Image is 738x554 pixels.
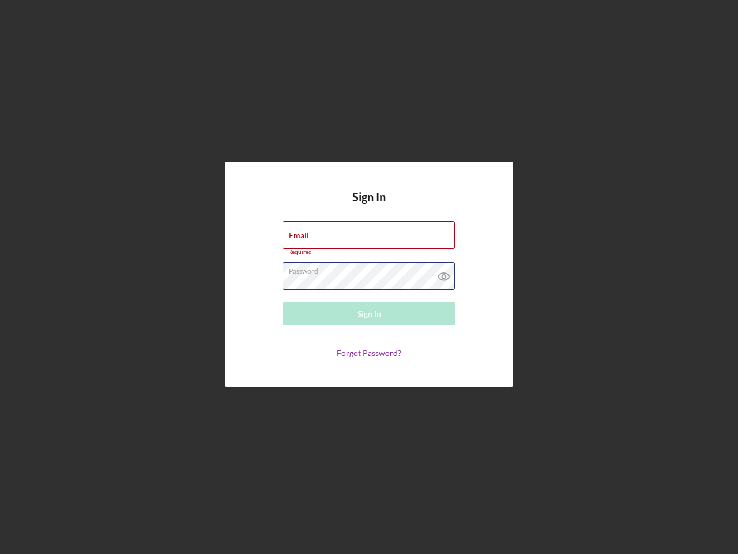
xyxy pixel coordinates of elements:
label: Password [289,263,455,275]
a: Forgot Password? [337,348,401,358]
label: Email [289,231,309,240]
button: Sign In [283,302,455,325]
h4: Sign In [352,190,386,221]
div: Required [283,249,455,256]
div: Sign In [357,302,381,325]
